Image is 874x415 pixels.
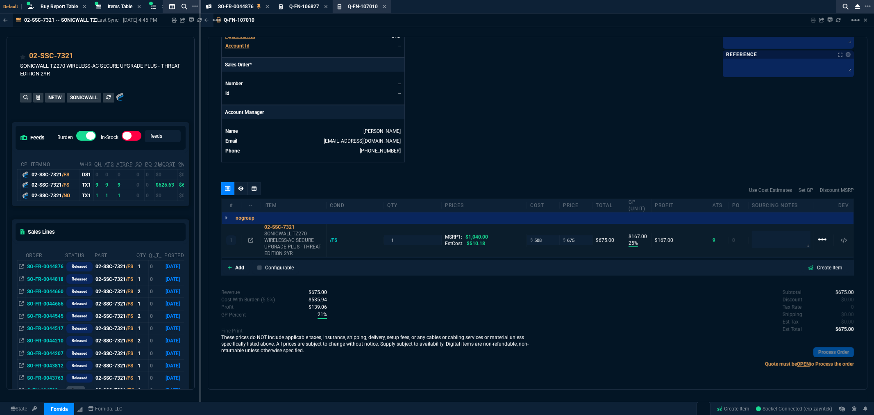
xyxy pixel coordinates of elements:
[20,50,26,62] div: Add to Watchlist
[164,249,186,261] th: Posted
[135,180,145,190] td: 0
[94,322,136,335] td: 02-SSC-7321
[164,260,186,273] td: [DATE]
[135,190,145,201] td: 0
[834,318,854,326] p: spec.value
[563,237,565,244] span: $
[391,33,401,39] a: GRD
[309,290,327,295] span: Revenue
[136,384,148,397] td: 1
[126,289,133,294] span: /FS
[104,180,116,190] td: 9
[116,190,135,201] td: 1
[94,169,104,180] td: 0
[145,169,154,180] td: 0
[783,296,802,303] p: undefined
[62,172,69,178] span: /FS
[348,4,378,9] span: Q-FN-107010
[864,17,867,23] a: Hide Workbench
[222,105,404,119] p: Account Manager
[126,313,133,319] span: /FS
[164,347,186,360] td: [DATE]
[820,187,854,194] a: Discount MSRP
[72,288,87,295] p: Released
[527,202,560,209] div: cost
[83,4,86,10] nx-icon: Close Tab
[324,4,328,10] nx-icon: Close Tab
[25,322,65,335] td: SO-FR-0044517
[309,297,327,303] span: Cost With Burden (5.5%)
[25,347,65,360] td: SO-FR-0044207
[309,304,327,310] span: With Burden (5.5%)
[178,2,191,11] nx-icon: Search
[137,4,141,10] nx-icon: Close Tab
[330,237,345,244] div: /FS
[224,17,254,23] p: Q-FN-107010
[136,298,148,310] td: 1
[57,135,73,140] label: Burden
[729,202,749,209] div: PO
[222,202,241,209] div: #
[148,298,164,310] td: 0
[136,360,148,372] td: 1
[32,171,78,178] div: 02-SSC-7321
[136,310,148,322] td: 2
[301,303,327,311] p: spec.value
[732,237,735,243] span: 0
[25,298,65,310] td: SO-FR-0044656
[126,301,133,307] span: /FS
[145,190,154,201] td: 0
[225,80,401,88] tr: undefined
[136,273,148,285] td: 1
[3,17,8,23] nx-icon: Back to Table
[126,388,134,393] span: //FS
[25,335,65,347] td: SO-FR-0044210
[164,310,186,322] td: [DATE]
[192,2,198,10] nx-icon: Open New Tab
[19,276,24,282] nx-icon: Open In Opposite Panel
[148,360,164,372] td: 0
[67,93,101,103] button: SONICWALL
[25,310,65,322] td: SO-FR-0044545
[19,289,24,294] nx-icon: Open In Opposite Panel
[104,162,114,167] abbr: Total units in inventory => minus on SO => plus on PO
[289,4,319,9] span: Q-FN-106827
[221,296,275,303] p: Cost With Burden (5.5%)
[164,384,186,397] td: [DATE]
[225,147,401,155] tr: undefined
[841,312,854,317] span: 0
[467,241,485,246] span: $510.18
[148,347,164,360] td: 0
[799,187,813,194] a: Set GP
[94,372,136,384] td: 02-SSC-7321
[154,162,175,167] abbr: Avg cost of all PO invoices for 2 months (with burden)
[318,311,327,319] span: With Burden (5.5%)
[32,181,78,189] div: 02-SSC-7321
[465,234,488,240] span: $1,040.00
[19,264,24,269] nx-icon: Open In Opposite Panel
[166,2,178,11] nx-icon: Split Panels
[136,347,148,360] td: 1
[62,182,69,188] span: /FS
[116,162,133,167] abbr: ATS with all companies combined
[178,162,208,167] abbr: Avg Sale from SO invoices for 2 months
[122,131,141,144] div: In-Stock
[145,180,154,190] td: 0
[221,334,538,354] p: These prices do NOT include applicable taxes, insurance, shipping, delivery, setup fees, or any c...
[148,322,164,335] td: 0
[851,304,854,310] span: 0
[72,301,87,307] p: Released
[126,276,133,282] span: /FS
[116,169,135,180] td: 0
[530,237,533,244] span: $
[225,33,255,39] span: Agent Service
[126,326,133,331] span: /FS
[136,322,148,335] td: 1
[126,351,133,356] span: /FS
[221,289,240,296] p: Revenue
[360,148,401,154] a: (469) 485-5103
[221,311,246,319] p: With Burden (5.5%)
[86,405,125,413] a: msbcCompanyName
[225,81,243,87] span: Number
[72,363,87,369] p: Released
